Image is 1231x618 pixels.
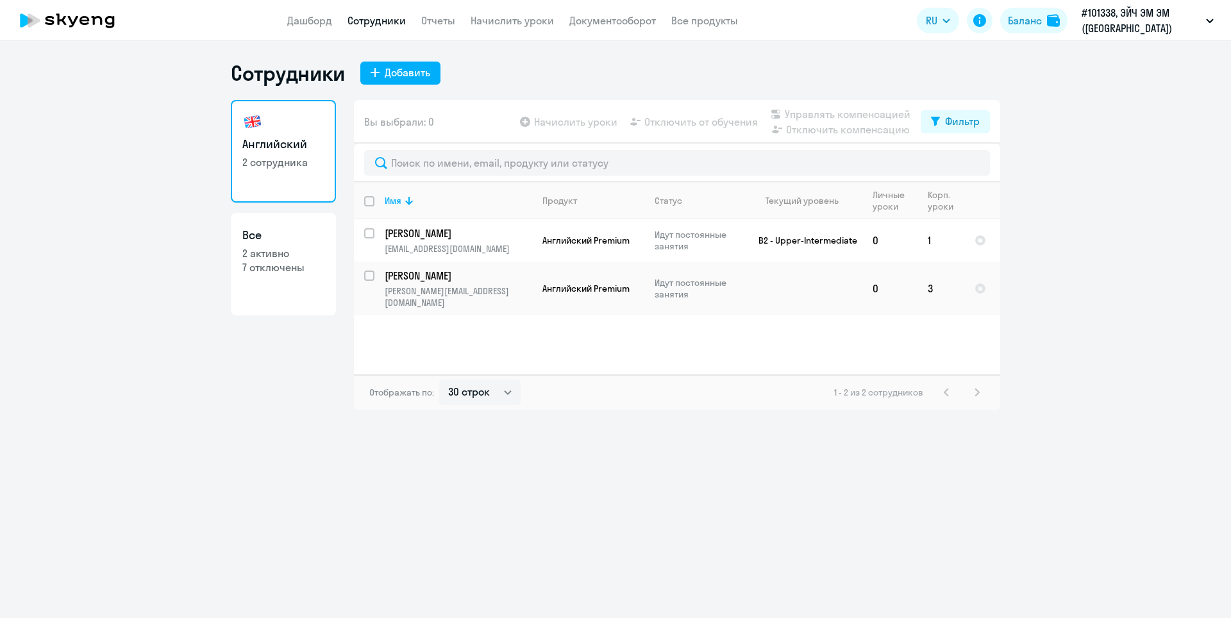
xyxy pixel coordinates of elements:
[385,195,401,206] div: Имя
[928,189,955,212] div: Корп. уроки
[862,262,917,315] td: 0
[743,219,862,262] td: B2 - Upper-Intermediate
[385,243,532,255] p: [EMAIL_ADDRESS][DOMAIN_NAME]
[1008,13,1042,28] div: Баланс
[231,100,336,203] a: Английский2 сотрудника
[385,226,530,240] p: [PERSON_NAME]
[1000,8,1068,33] button: Балансbalance
[242,260,324,274] p: 7 отключены
[421,14,455,27] a: Отчеты
[766,195,839,206] div: Текущий уровень
[231,60,345,86] h1: Сотрудники
[873,189,917,212] div: Личные уроки
[655,195,682,206] div: Статус
[242,136,324,153] h3: Английский
[542,283,630,294] span: Английский Premium
[921,110,990,133] button: Фильтр
[231,213,336,315] a: Все2 активно7 отключены
[242,227,324,244] h3: Все
[1082,5,1201,36] p: #101338, ЭЙЧ ЭМ ЭМ ([GEOGRAPHIC_DATA]) [GEOGRAPHIC_DATA], ООО
[917,219,964,262] td: 1
[385,65,430,80] div: Добавить
[1047,14,1060,27] img: balance
[753,195,862,206] div: Текущий уровень
[655,229,742,252] p: Идут постоянные занятия
[385,269,530,283] p: [PERSON_NAME]
[945,113,980,129] div: Фильтр
[364,150,990,176] input: Поиск по имени, email, продукту или статусу
[542,195,644,206] div: Продукт
[385,285,532,308] p: [PERSON_NAME][EMAIL_ADDRESS][DOMAIN_NAME]
[385,195,532,206] div: Имя
[542,195,577,206] div: Продукт
[862,219,917,262] td: 0
[360,62,440,85] button: Добавить
[569,14,656,27] a: Документооборот
[834,387,923,398] span: 1 - 2 из 2 сотрудников
[542,235,630,246] span: Английский Premium
[671,14,738,27] a: Все продукты
[348,14,406,27] a: Сотрудники
[242,246,324,260] p: 2 активно
[917,262,964,315] td: 3
[928,189,964,212] div: Корп. уроки
[242,155,324,169] p: 2 сотрудника
[873,189,909,212] div: Личные уроки
[926,13,937,28] span: RU
[471,14,554,27] a: Начислить уроки
[287,14,332,27] a: Дашборд
[369,387,434,398] span: Отображать по:
[242,112,263,132] img: english
[655,277,742,300] p: Идут постоянные занятия
[385,269,532,283] a: [PERSON_NAME]
[917,8,959,33] button: RU
[364,114,434,129] span: Вы выбрали: 0
[655,195,742,206] div: Статус
[385,226,532,240] a: [PERSON_NAME]
[1075,5,1220,36] button: #101338, ЭЙЧ ЭМ ЭМ ([GEOGRAPHIC_DATA]) [GEOGRAPHIC_DATA], ООО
